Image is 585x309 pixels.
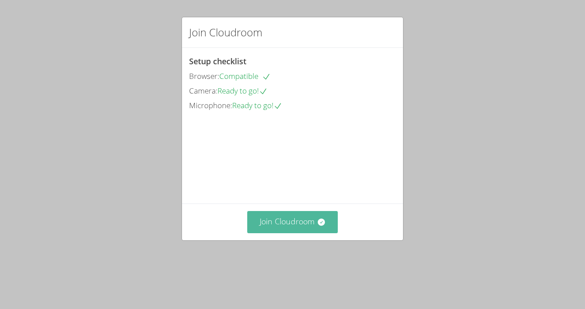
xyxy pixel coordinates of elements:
[189,86,217,96] span: Camera:
[219,71,271,81] span: Compatible
[189,56,246,66] span: Setup checklist
[189,71,219,81] span: Browser:
[189,24,262,40] h2: Join Cloudroom
[217,86,268,96] span: Ready to go!
[247,211,338,233] button: Join Cloudroom
[232,100,282,110] span: Ready to go!
[189,100,232,110] span: Microphone:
